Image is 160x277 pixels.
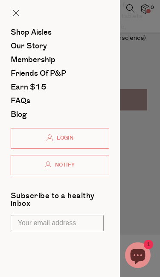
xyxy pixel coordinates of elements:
[55,134,73,142] span: Login
[11,192,109,211] label: Subscribe to a healthy inbox
[11,82,47,93] span: Earn $15
[122,242,153,270] inbox-online-store-chat: Shopify online store chat
[11,83,109,91] a: Earn $15
[11,215,104,231] input: Your email address
[11,54,55,66] span: Membership
[11,97,109,105] a: FAQs
[11,41,47,52] span: Our Story
[11,68,66,79] span: Friends of P&P
[11,95,30,107] span: FAQs
[11,27,52,38] span: Shop Aisles
[11,128,109,149] a: Login
[11,42,109,50] a: Our Story
[11,56,109,64] a: Membership
[11,29,109,36] a: Shop Aisles
[11,111,109,119] a: Blog
[11,70,109,77] a: Friends of P&P
[11,109,27,120] span: Blog
[11,155,109,176] a: Notify
[53,161,75,169] span: Notify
